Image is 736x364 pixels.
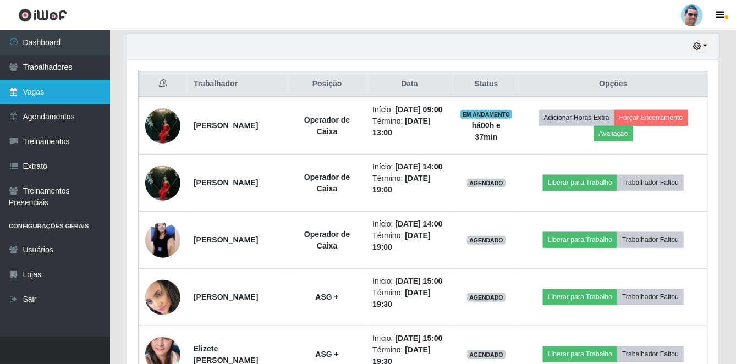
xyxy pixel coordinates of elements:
[372,333,447,344] li: Início:
[145,159,180,206] img: 1751968749933.jpeg
[372,218,447,230] li: Início:
[543,175,617,190] button: Liberar para Trabalho
[617,175,684,190] button: Trabalhador Faltou
[617,289,684,305] button: Trabalhador Faltou
[372,104,447,115] li: Início:
[372,115,447,139] li: Término:
[617,232,684,247] button: Trabalhador Faltou
[145,102,180,149] img: 1751968749933.jpeg
[396,219,443,228] time: [DATE] 14:00
[366,71,453,97] th: Data
[539,110,614,125] button: Adicionar Horas Extra
[18,8,67,22] img: CoreUI Logo
[372,287,447,310] li: Término:
[543,232,617,247] button: Liberar para Trabalho
[467,293,506,302] span: AGENDADO
[519,71,707,97] th: Opções
[472,121,501,141] strong: há 00 h e 37 min
[467,179,506,187] span: AGENDADO
[372,161,447,173] li: Início:
[614,110,688,125] button: Forçar Encerramento
[372,230,447,253] li: Término:
[460,110,513,119] span: EM ANDAMENTO
[315,293,338,301] strong: ASG +
[396,334,443,343] time: [DATE] 15:00
[453,71,519,97] th: Status
[315,350,338,359] strong: ASG +
[543,289,617,305] button: Liberar para Trabalho
[194,121,258,130] strong: [PERSON_NAME]
[543,346,617,362] button: Liberar para Trabalho
[187,71,288,97] th: Trabalhador
[304,230,350,250] strong: Operador de Caixa
[372,275,447,287] li: Início:
[467,236,506,245] span: AGENDADO
[288,71,366,97] th: Posição
[594,126,633,141] button: Avaliação
[194,293,258,301] strong: [PERSON_NAME]
[304,173,350,193] strong: Operador de Caixa
[617,346,684,362] button: Trabalhador Faltou
[396,162,443,171] time: [DATE] 14:00
[467,350,506,359] span: AGENDADO
[194,178,258,187] strong: [PERSON_NAME]
[145,201,180,279] img: 1743178705406.jpeg
[372,173,447,196] li: Término:
[304,115,350,136] strong: Operador de Caixa
[194,235,258,244] strong: [PERSON_NAME]
[396,277,443,285] time: [DATE] 15:00
[396,105,443,114] time: [DATE] 09:00
[145,278,180,316] img: 1753109368650.jpeg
